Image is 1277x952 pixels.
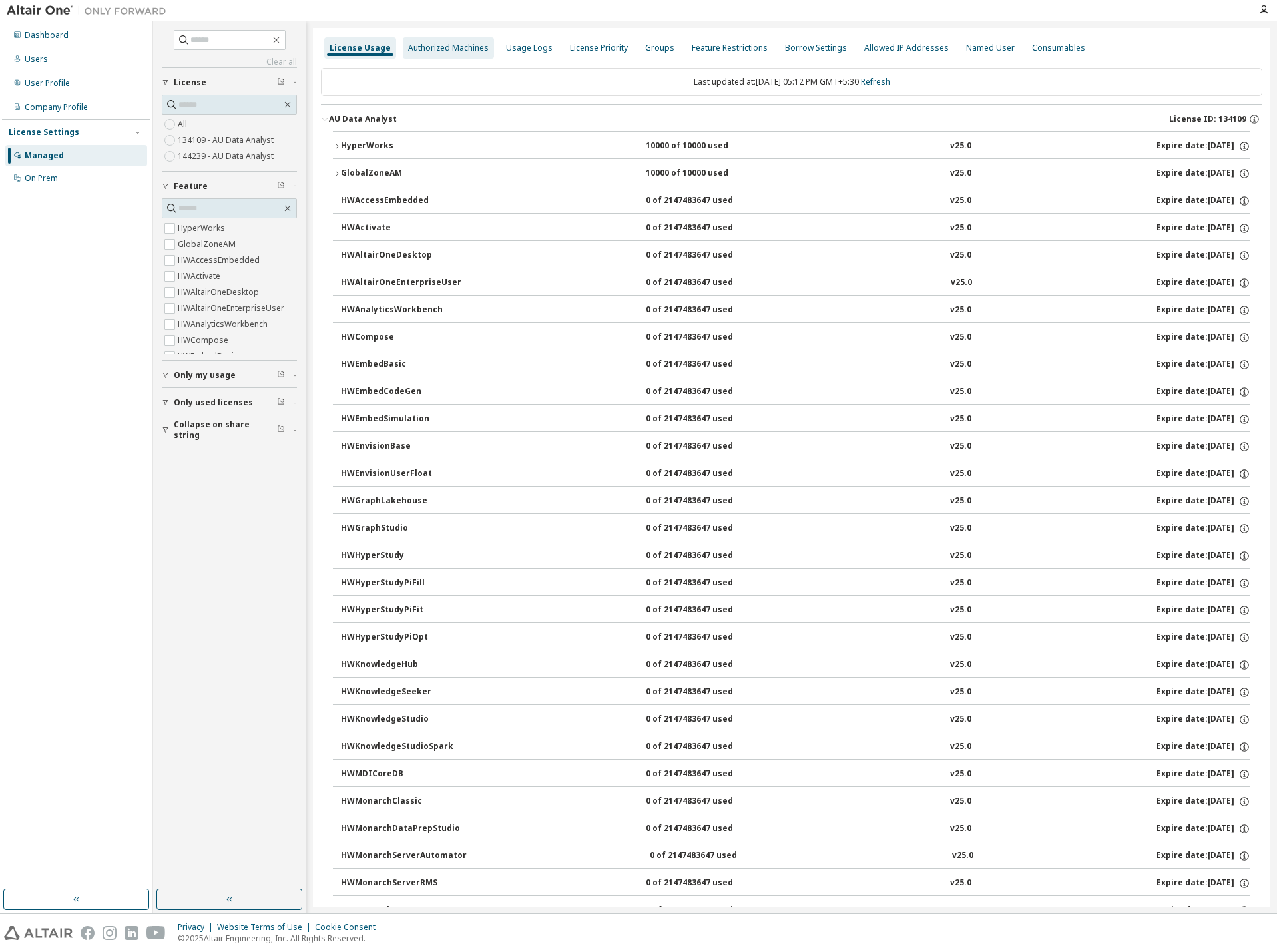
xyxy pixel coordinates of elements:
[950,222,971,234] div: v25.0
[1156,659,1250,671] div: Expire date: [DATE]
[785,43,847,53] div: Borrow Settings
[321,68,1262,96] div: Last updated at: [DATE] 05:12 PM GMT+5:30
[341,296,1250,325] button: HWAnalyticsWorkbench0 of 2147483647 usedv25.0Expire date:[DATE]
[341,405,1250,434] button: HWEmbedSimulation0 of 2147483647 usedv25.0Expire date:[DATE]
[646,386,766,398] div: 0 of 2147483647 used
[178,922,217,933] div: Privacy
[9,127,79,138] div: License Settings
[341,413,461,425] div: HWEmbedSimulation
[162,415,297,445] button: Collapse on share string
[341,705,1250,734] button: HWKnowledgeStudio0 of 2147483647 usedv25.0Expire date:[DATE]
[330,43,391,53] div: License Usage
[1156,604,1250,616] div: Expire date: [DATE]
[174,419,277,441] span: Collapse on share string
[178,132,276,148] label: 134109 - AU Data Analyst
[341,459,1250,489] button: HWEnvisionUserFloat0 of 2147483647 usedv25.0Expire date:[DATE]
[1156,495,1250,507] div: Expire date: [DATE]
[341,241,1250,270] button: HWAltairOneDesktop0 of 2147483647 usedv25.0Expire date:[DATE]
[341,905,461,917] div: HWMonarchServerRW
[1156,823,1250,835] div: Expire date: [DATE]
[646,714,766,726] div: 0 of 2147483647 used
[646,550,766,562] div: 0 of 2147483647 used
[341,168,461,180] div: GlobalZoneAM
[950,659,971,671] div: v25.0
[950,441,971,453] div: v25.0
[321,105,1262,134] button: AU Data AnalystLicense ID: 134109
[646,686,766,698] div: 0 of 2147483647 used
[341,659,461,671] div: HWKnowledgeHub
[1156,850,1250,862] div: Expire date: [DATE]
[103,926,117,940] img: instagram.svg
[646,304,766,316] div: 0 of 2147483647 used
[950,741,971,753] div: v25.0
[692,43,768,53] div: Feature Restrictions
[1169,114,1246,124] span: License ID: 134109
[333,159,1250,188] button: GlobalZoneAM10000 of 10000 usedv25.0Expire date:[DATE]
[951,277,972,289] div: v25.0
[1156,250,1250,262] div: Expire date: [DATE]
[341,359,461,371] div: HWEmbedBasic
[341,787,1250,816] button: HWMonarchClassic0 of 2147483647 usedv25.0Expire date:[DATE]
[81,926,95,940] img: facebook.svg
[646,659,766,671] div: 0 of 2147483647 used
[646,359,766,371] div: 0 of 2147483647 used
[341,214,1250,243] button: HWActivate0 of 2147483647 usedv25.0Expire date:[DATE]
[1156,386,1250,398] div: Expire date: [DATE]
[341,823,461,835] div: HWMonarchDataPrepStudio
[162,68,297,97] button: License
[341,350,1250,379] button: HWEmbedBasic0 of 2147483647 usedv25.0Expire date:[DATE]
[178,933,383,944] p: © 2025 Altair Engineering, Inc. All Rights Reserved.
[341,550,461,562] div: HWHyperStudy
[341,569,1250,598] button: HWHyperStudyPiFill0 of 2147483647 usedv25.0Expire date:[DATE]
[950,768,971,780] div: v25.0
[178,220,228,236] label: HyperWorks
[1032,43,1085,53] div: Consumables
[1156,686,1250,698] div: Expire date: [DATE]
[1156,768,1250,780] div: Expire date: [DATE]
[25,78,70,89] div: User Profile
[950,523,971,535] div: v25.0
[341,841,1250,871] button: HWMonarchServerAutomator0 of 2147483647 usedv25.0Expire date:[DATE]
[25,173,58,184] div: On Prem
[178,148,276,164] label: 144239 - AU Data Analyst
[1156,413,1250,425] div: Expire date: [DATE]
[952,850,973,862] div: v25.0
[646,277,766,289] div: 0 of 2147483647 used
[1156,632,1250,644] div: Expire date: [DATE]
[341,432,1250,461] button: HWEnvisionBase0 of 2147483647 usedv25.0Expire date:[DATE]
[1156,277,1250,289] div: Expire date: [DATE]
[341,877,461,889] div: HWMonarchServerRMS
[646,468,766,480] div: 0 of 2147483647 used
[178,284,262,300] label: HWAltairOneDesktop
[950,304,971,316] div: v25.0
[950,413,971,425] div: v25.0
[341,768,461,780] div: HWMDICoreDB
[950,550,971,562] div: v25.0
[950,195,971,207] div: v25.0
[646,332,766,344] div: 0 of 2147483647 used
[646,796,766,808] div: 0 of 2147483647 used
[25,102,88,113] div: Company Profile
[950,686,971,698] div: v25.0
[1156,796,1250,808] div: Expire date: [DATE]
[341,487,1250,516] button: HWGraphLakehouse0 of 2147483647 usedv25.0Expire date:[DATE]
[174,370,236,381] span: Only my usage
[646,905,766,917] div: 0 of 2147483647 used
[341,377,1250,407] button: HWEmbedCodeGen0 of 2147483647 usedv25.0Expire date:[DATE]
[950,168,971,180] div: v25.0
[341,814,1250,843] button: HWMonarchDataPrepStudio0 of 2147483647 usedv25.0Expire date:[DATE]
[506,43,553,53] div: Usage Logs
[174,77,206,88] span: License
[341,604,461,616] div: HWHyperStudyPiFit
[646,222,766,234] div: 0 of 2147483647 used
[408,43,489,53] div: Authorized Machines
[341,323,1250,352] button: HWCompose0 of 2147483647 usedv25.0Expire date:[DATE]
[341,896,1250,925] button: HWMonarchServerRW0 of 2147483647 usedv25.0Expire date:[DATE]
[646,168,766,180] div: 10000 of 10000 used
[341,186,1250,216] button: HWAccessEmbedded0 of 2147483647 usedv25.0Expire date:[DATE]
[646,741,766,753] div: 0 of 2147483647 used
[341,386,461,398] div: HWEmbedCodeGen
[950,250,971,262] div: v25.0
[277,397,285,408] span: Clear filter
[646,632,766,644] div: 0 of 2147483647 used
